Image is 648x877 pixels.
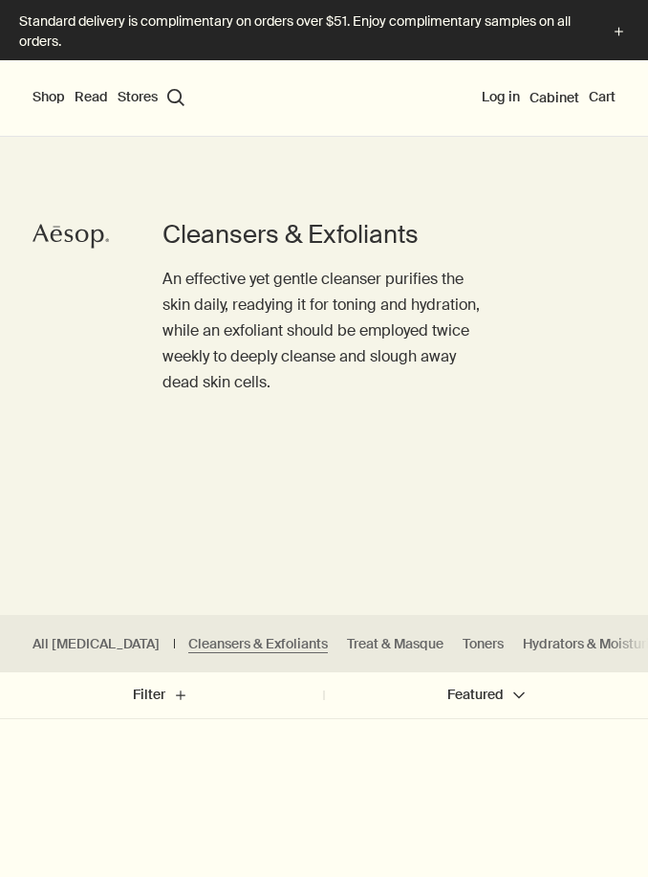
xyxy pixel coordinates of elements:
button: Featured [324,672,648,718]
h1: Cleansers & Exfoliants [162,218,486,252]
p: An effective yet gentle cleanser purifies the skin daily, readying it for toning and hydration, w... [162,266,486,396]
p: Standard delivery is complimentary on orders over $51. Enjoy complimentary samples on all orders. [19,11,590,52]
button: Open search [167,89,184,106]
button: Log in [482,88,520,107]
button: Read [75,88,108,107]
button: Cart [589,88,616,107]
button: Shop [32,88,65,107]
nav: supplementary [482,60,616,137]
button: Stores [118,88,158,107]
a: All [MEDICAL_DATA] [32,635,160,653]
button: Save to cabinet [602,738,637,773]
a: Treat & Masque [347,635,443,653]
div: Beloved formulation [345,747,466,764]
a: Cleansers & Exfoliants [188,635,328,653]
nav: primary [32,60,184,137]
svg: Aesop [32,222,109,251]
a: Cabinet [529,89,579,106]
a: Aesop [28,217,114,260]
button: Standard delivery is complimentary on orders over $51. Enjoy complimentary samples on all orders. [19,11,629,53]
a: Toners [463,635,504,653]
